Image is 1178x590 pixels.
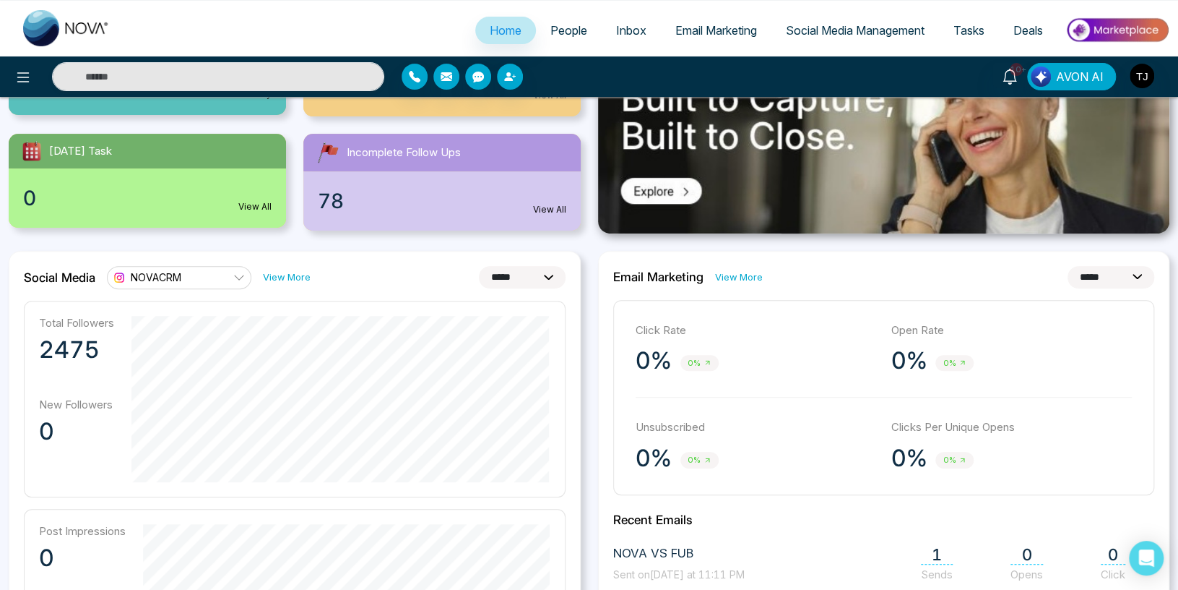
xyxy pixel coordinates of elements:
span: People [550,23,587,38]
img: User Avatar [1130,64,1154,88]
span: NOVACRM [131,270,181,284]
p: 0% [891,346,927,375]
p: 0 [39,417,114,446]
span: 0% [680,355,719,372]
a: View More [263,270,311,284]
a: View All [238,200,272,213]
span: Social Media Management [786,23,924,38]
span: 0% [935,355,974,372]
img: Lead Flow [1031,67,1051,87]
span: 0% [680,452,719,469]
span: Sent on [DATE] at 11:11 PM [613,568,745,581]
span: Click [1101,568,1125,581]
span: Email Marketing [675,23,757,38]
a: People [536,17,602,44]
img: todayTask.svg [20,140,43,163]
span: Opens [1010,568,1043,581]
p: Total Followers [39,316,114,330]
a: Email Marketing [661,17,771,44]
span: Incomplete Follow Ups [347,145,461,161]
a: View More [715,270,763,284]
a: View All [533,203,566,216]
p: 0% [636,346,672,375]
a: Inbox [602,17,661,44]
h2: Social Media [24,270,95,285]
h2: Recent Emails [613,513,1155,527]
a: 10+ [992,63,1027,88]
p: Click Rate [636,322,877,339]
span: 0 [23,183,36,213]
p: Clicks Per Unique Opens [891,419,1132,436]
p: New Followers [39,398,114,411]
a: Incomplete Follow Ups78View All [295,134,589,231]
p: Unsubscribed [636,419,877,436]
h2: Email Marketing [613,270,703,284]
span: Home [490,23,521,38]
p: 2475 [39,335,114,364]
p: Post Impressions [39,524,126,538]
span: 0 [1101,545,1125,565]
a: Deals [999,17,1057,44]
a: Social Media Management [771,17,939,44]
span: Tasks [953,23,984,38]
span: NOVA VS FUB [613,544,745,563]
span: AVON AI [1056,68,1104,85]
button: AVON AI [1027,63,1116,90]
span: Inbox [616,23,646,38]
a: Tasks [939,17,999,44]
p: Open Rate [891,322,1132,339]
a: Home [475,17,536,44]
img: followUps.svg [315,140,341,166]
span: 1 [921,545,953,565]
p: 0% [636,444,672,473]
img: Market-place.gif [1065,14,1169,46]
img: Nova CRM Logo [23,10,110,46]
span: 78 [318,186,344,216]
p: 0 [39,544,126,573]
p: 0% [891,444,927,473]
span: 10+ [1010,63,1023,76]
span: 0 [1010,545,1043,565]
span: 0% [935,452,974,469]
span: Deals [1013,23,1043,38]
img: instagram [112,270,126,285]
span: Sends [921,568,953,581]
img: . [598,18,1169,234]
span: [DATE] Task [49,143,112,160]
div: Open Intercom Messenger [1129,541,1164,576]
